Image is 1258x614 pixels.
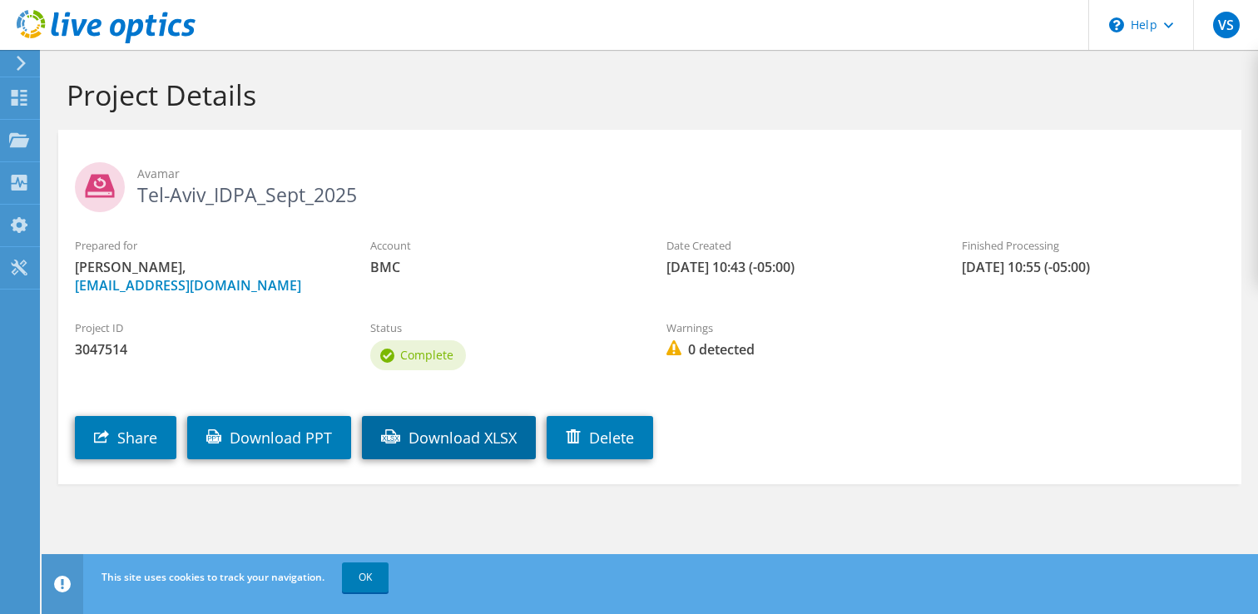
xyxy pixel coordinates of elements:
[75,258,337,295] span: [PERSON_NAME],
[187,416,351,459] a: Download PPT
[370,319,632,336] label: Status
[666,340,929,359] span: 0 detected
[666,319,929,336] label: Warnings
[1213,12,1240,38] span: VS
[666,237,929,254] label: Date Created
[67,77,1225,112] h1: Project Details
[962,258,1224,276] span: [DATE] 10:55 (-05:00)
[75,319,337,336] label: Project ID
[75,162,1225,204] h2: Tel-Aviv_IDPA_Sept_2025
[75,340,337,359] span: 3047514
[1109,17,1124,32] svg: \n
[75,416,176,459] a: Share
[342,562,389,592] a: OK
[102,570,324,584] span: This site uses cookies to track your navigation.
[962,237,1224,254] label: Finished Processing
[370,258,632,276] span: BMC
[370,237,632,254] label: Account
[362,416,536,459] a: Download XLSX
[137,165,1225,183] span: Avamar
[75,276,301,295] a: [EMAIL_ADDRESS][DOMAIN_NAME]
[547,416,653,459] a: Delete
[666,258,929,276] span: [DATE] 10:43 (-05:00)
[75,237,337,254] label: Prepared for
[400,347,453,363] span: Complete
